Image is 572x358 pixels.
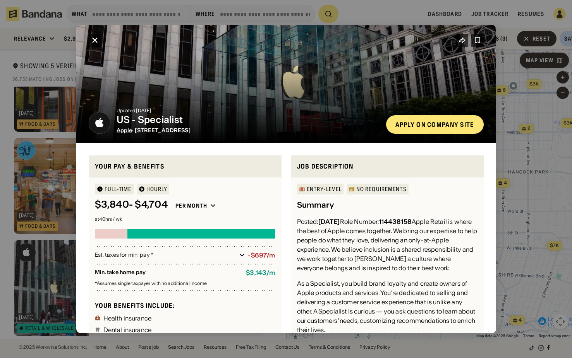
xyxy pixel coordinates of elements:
[103,327,152,333] div: Dental insurance
[95,251,237,259] div: Est. taxes for min. pay *
[117,127,132,134] span: Apple
[95,199,168,210] div: $ 3,840 - $4,704
[248,252,275,259] div: -$697/m
[117,127,380,134] div: · [STREET_ADDRESS]
[175,202,207,209] div: Per month
[146,186,168,192] div: HOURLY
[89,112,110,134] img: Apple logo
[246,269,275,276] div: $ 3,143 / m
[117,108,380,113] div: Updated [DATE]
[356,186,407,192] div: No Requirements
[95,269,240,276] div: Min. take home pay
[95,302,275,310] div: Your benefits include:
[95,162,275,171] div: Your pay & benefits
[297,279,478,334] div: As a Specialist, you build brand loyalty and create owners of Apple products and services. You’re...
[297,217,478,273] div: Posted: Role Number: Apple Retail is where the best of Apple comes together. We bring our experti...
[379,218,412,225] div: 114438158
[297,199,334,211] div: Summary
[95,217,275,222] div: at 40 hrs / wk
[395,121,474,128] div: Apply on company site
[297,162,478,171] div: Job Description
[95,281,275,286] div: Assumes single taxpayer with no additional income
[103,315,152,321] div: Health insurance
[117,114,380,126] div: US - Specialist
[318,218,340,225] div: [DATE]
[105,186,132,192] div: Full-time
[307,186,342,192] div: Entry-Level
